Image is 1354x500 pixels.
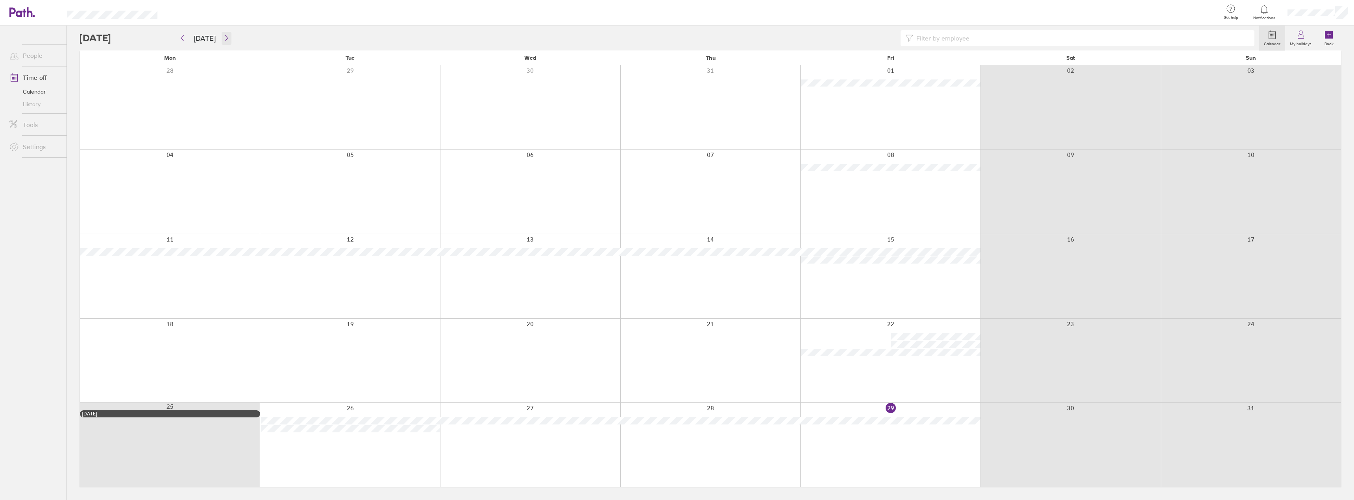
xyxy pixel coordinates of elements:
[1252,4,1277,20] a: Notifications
[524,55,536,61] span: Wed
[1246,55,1256,61] span: Sun
[1259,39,1285,46] label: Calendar
[1320,39,1338,46] label: Book
[1259,26,1285,51] a: Calendar
[187,32,222,45] button: [DATE]
[1218,15,1244,20] span: Get help
[1285,39,1316,46] label: My holidays
[3,139,67,155] a: Settings
[1316,26,1341,51] a: Book
[1066,55,1075,61] span: Sat
[706,55,716,61] span: Thu
[3,85,67,98] a: Calendar
[3,117,67,133] a: Tools
[82,411,258,417] div: [DATE]
[913,31,1250,46] input: Filter by employee
[3,70,67,85] a: Time off
[1285,26,1316,51] a: My holidays
[887,55,894,61] span: Fri
[3,48,67,63] a: People
[3,98,67,111] a: History
[1252,16,1277,20] span: Notifications
[164,55,176,61] span: Mon
[346,55,355,61] span: Tue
